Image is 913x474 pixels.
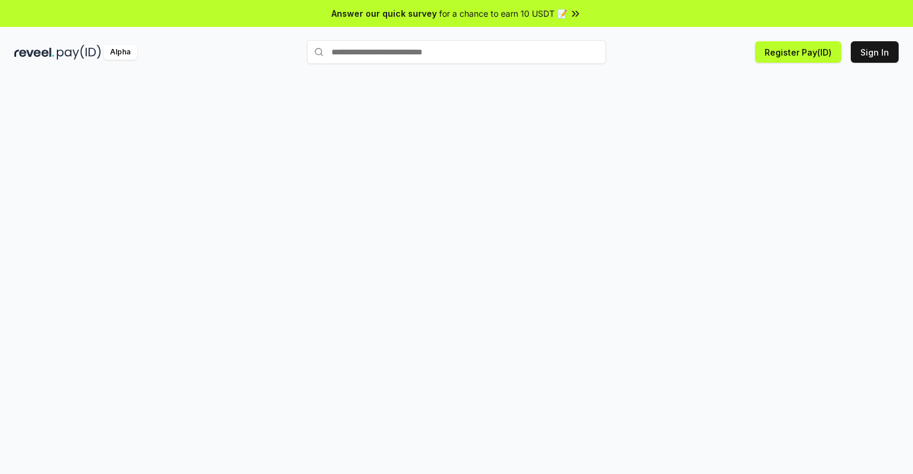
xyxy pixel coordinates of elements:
[439,7,567,20] span: for a chance to earn 10 USDT 📝
[851,41,899,63] button: Sign In
[331,7,437,20] span: Answer our quick survey
[14,45,54,60] img: reveel_dark
[755,41,841,63] button: Register Pay(ID)
[57,45,101,60] img: pay_id
[104,45,137,60] div: Alpha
